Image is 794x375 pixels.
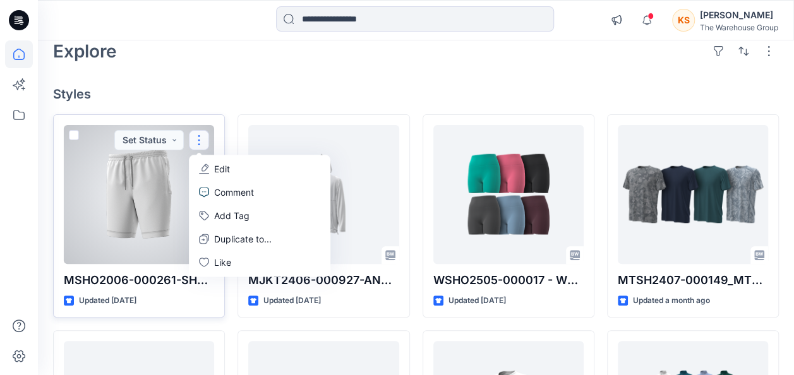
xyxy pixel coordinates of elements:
h2: Explore [53,41,117,61]
p: Duplicate to... [214,232,272,246]
button: Add Tag [191,204,328,227]
p: Comment [214,186,254,199]
p: Updated a month ago [633,294,710,307]
a: MSHO2006-000261-SHORT HHM EW KNIT S-6XL [64,125,214,264]
p: Updated [DATE] [448,294,506,307]
p: WSHO2505-000017 - WSHO AI PKT 4%22 BIKE SHORT Nett [433,271,584,289]
a: MTSH2407-000149_MTSH AI AOP GRID_S26 [618,125,768,264]
p: Like [214,256,231,269]
p: MJKT2406-000927-ANORAK BC BONDED FLC JCKT [248,271,399,289]
div: KS [672,9,695,32]
p: Updated [DATE] [263,294,321,307]
a: WSHO2505-000017 - WSHO AI PKT 4%22 BIKE SHORT Nett [433,125,584,264]
a: Edit [191,157,328,181]
p: Updated [DATE] [79,294,136,307]
div: [PERSON_NAME] [700,8,778,23]
p: Edit [214,162,230,176]
a: MJKT2406-000927-ANORAK BC BONDED FLC JCKT [248,125,399,264]
p: MTSH2407-000149_MTSH AI AOP GRID_S26 [618,271,768,289]
p: MSHO2006-000261-SHORT HHM EW KNIT S-6XL [64,271,214,289]
h4: Styles [53,86,779,102]
div: The Warehouse Group [700,23,778,32]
